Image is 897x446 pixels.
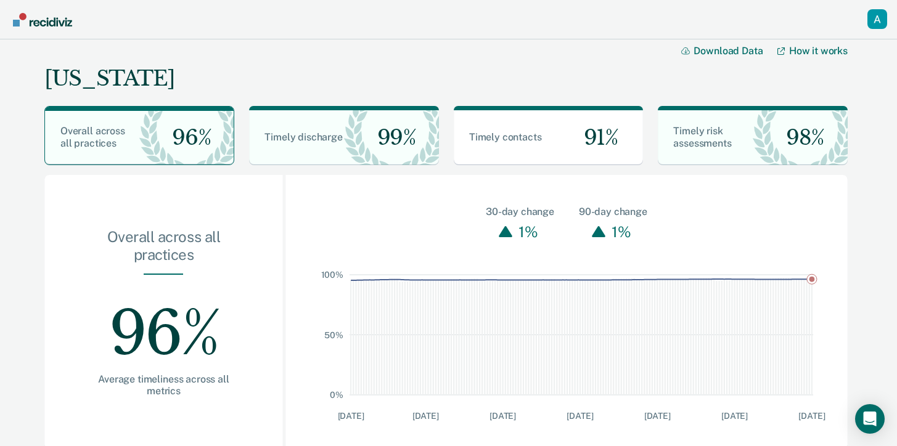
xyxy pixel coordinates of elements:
div: Average timeliness across all metrics [84,373,244,397]
text: [DATE] [337,411,364,421]
div: 90-day change [579,205,647,219]
span: 99% [367,125,416,150]
div: [US_STATE] [44,66,174,91]
text: [DATE] [798,411,825,421]
img: Recidiviz [13,13,72,26]
span: Timely contacts [469,131,542,143]
a: How it works [777,45,848,57]
button: Download Data [681,45,777,57]
div: 96% [84,275,244,373]
div: 1% [515,219,541,244]
span: Timely discharge [264,131,342,143]
span: 98% [776,125,824,150]
div: Overall across all practices [84,228,244,274]
button: Profile dropdown button [867,9,887,29]
text: [DATE] [412,411,439,421]
span: 96% [162,125,211,150]
text: [DATE] [567,411,593,421]
div: 1% [608,219,634,244]
span: Timely risk assessments [673,125,731,149]
div: 30-day change [486,205,554,219]
text: [DATE] [644,411,671,421]
span: Overall across all practices [60,125,125,149]
text: [DATE] [489,411,516,421]
span: 91% [574,125,618,150]
div: Open Intercom Messenger [855,404,885,434]
text: [DATE] [721,411,748,421]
